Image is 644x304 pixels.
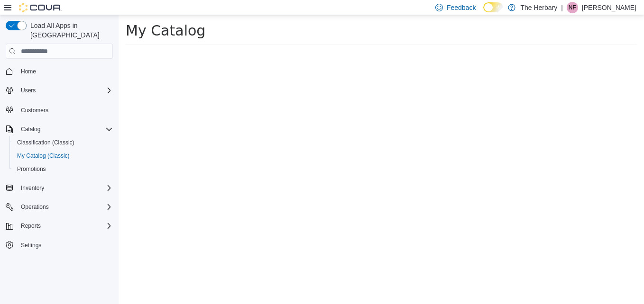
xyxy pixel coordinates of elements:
[9,162,117,176] button: Promotions
[17,240,45,251] a: Settings
[9,149,117,162] button: My Catalog (Classic)
[17,201,53,213] button: Operations
[21,125,40,133] span: Catalog
[483,2,503,12] input: Dark Mode
[27,21,113,40] span: Load All Apps in [GEOGRAPHIC_DATA]
[2,181,117,195] button: Inventory
[17,220,45,232] button: Reports
[520,2,557,13] p: The Herbary
[21,241,41,249] span: Settings
[13,137,78,148] a: Classification (Classic)
[21,107,48,114] span: Customers
[447,3,476,12] span: Feedback
[21,203,49,211] span: Operations
[17,105,52,116] a: Customers
[21,87,36,94] span: Users
[17,104,113,116] span: Customers
[2,84,117,97] button: Users
[17,182,48,194] button: Inventory
[569,2,576,13] span: NF
[9,136,117,149] button: Classification (Classic)
[2,64,117,78] button: Home
[17,124,44,135] button: Catalog
[17,201,113,213] span: Operations
[2,200,117,214] button: Operations
[19,3,62,12] img: Cova
[2,123,117,136] button: Catalog
[17,139,74,146] span: Classification (Classic)
[13,150,113,161] span: My Catalog (Classic)
[2,219,117,232] button: Reports
[21,184,44,192] span: Inventory
[17,239,113,251] span: Settings
[17,152,70,160] span: My Catalog (Classic)
[17,85,113,96] span: Users
[561,2,563,13] p: |
[2,103,117,116] button: Customers
[17,65,113,77] span: Home
[17,165,46,173] span: Promotions
[2,238,117,252] button: Settings
[17,66,40,77] a: Home
[567,2,578,13] div: Natasha Forgie
[17,124,113,135] span: Catalog
[13,150,74,161] a: My Catalog (Classic)
[17,182,113,194] span: Inventory
[17,85,39,96] button: Users
[21,222,41,230] span: Reports
[13,137,113,148] span: Classification (Classic)
[6,61,113,277] nav: Complex example
[13,163,50,175] a: Promotions
[582,2,636,13] p: [PERSON_NAME]
[13,163,113,175] span: Promotions
[17,220,113,232] span: Reports
[21,68,36,75] span: Home
[7,7,87,24] span: My Catalog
